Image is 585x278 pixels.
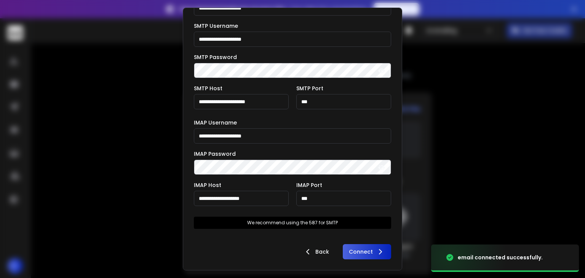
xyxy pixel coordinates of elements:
[247,220,338,226] p: We recommend using the 587 for SMTP
[343,244,391,259] button: Connect
[194,120,237,125] label: IMAP Username
[194,182,221,188] label: IMAP Host
[458,254,543,261] div: email connected successfully.
[194,151,236,157] label: IMAP Password
[297,244,335,259] button: Back
[194,54,237,60] label: SMTP Password
[296,182,322,188] label: IMAP Port
[194,23,238,29] label: SMTP Username
[296,86,323,91] label: SMTP Port
[194,86,222,91] label: SMTP Host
